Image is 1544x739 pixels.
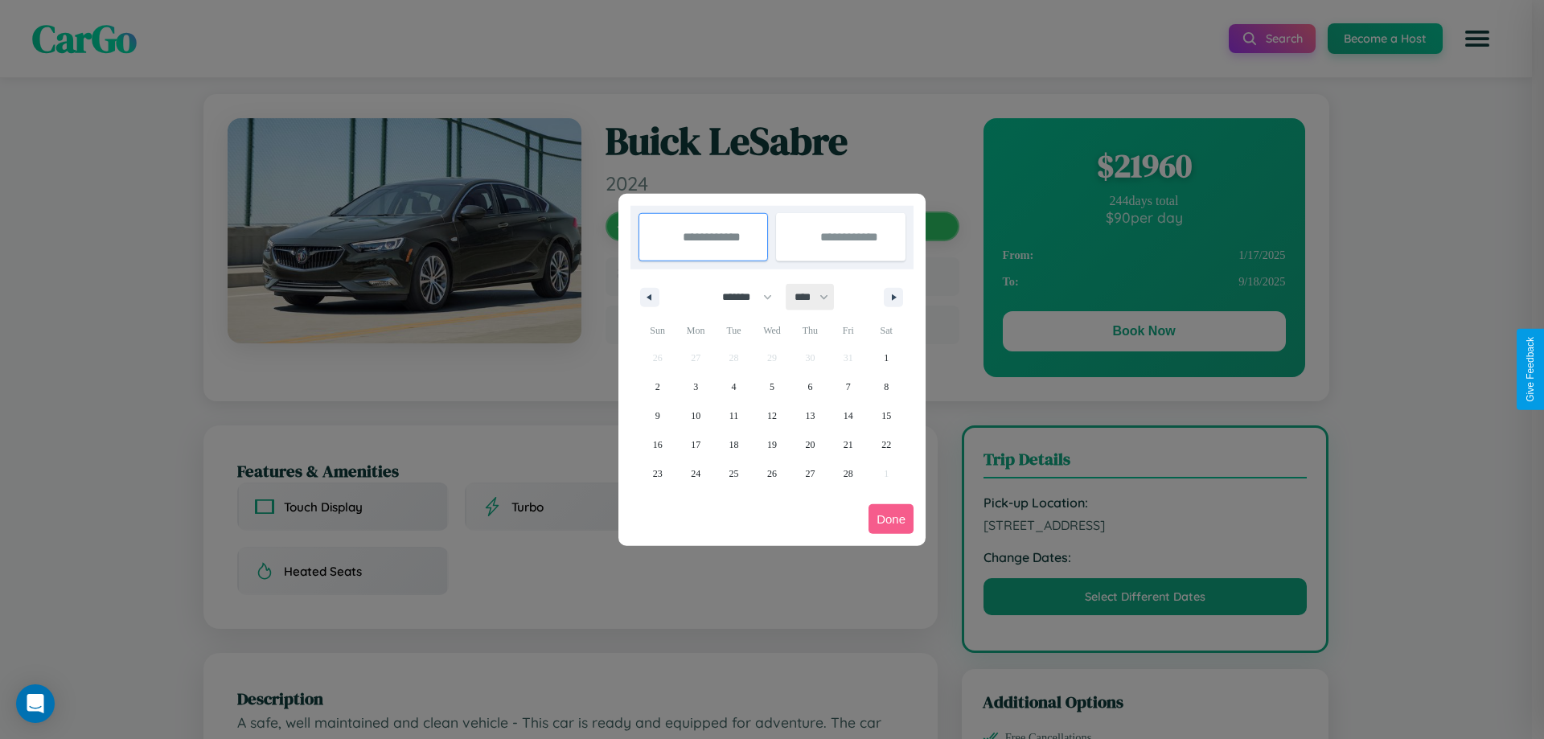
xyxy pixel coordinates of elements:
button: 24 [676,459,714,488]
span: 15 [881,401,891,430]
button: 7 [829,372,867,401]
button: 10 [676,401,714,430]
span: 18 [729,430,739,459]
button: 6 [791,372,829,401]
span: 5 [770,372,774,401]
button: 9 [639,401,676,430]
span: 11 [729,401,739,430]
span: Fri [829,318,867,343]
div: Give Feedback [1525,337,1536,402]
span: Mon [676,318,714,343]
button: 3 [676,372,714,401]
button: 21 [829,430,867,459]
button: 16 [639,430,676,459]
button: 2 [639,372,676,401]
button: 22 [868,430,905,459]
button: 11 [715,401,753,430]
span: 22 [881,430,891,459]
span: 25 [729,459,739,488]
span: Wed [753,318,790,343]
button: 28 [829,459,867,488]
button: 26 [753,459,790,488]
span: 14 [844,401,853,430]
span: Sat [868,318,905,343]
button: 18 [715,430,753,459]
button: Done [868,504,914,534]
button: 17 [676,430,714,459]
button: 19 [753,430,790,459]
span: 4 [732,372,737,401]
span: 13 [805,401,815,430]
span: Sun [639,318,676,343]
button: 27 [791,459,829,488]
span: 12 [767,401,777,430]
span: 9 [655,401,660,430]
button: 20 [791,430,829,459]
span: 28 [844,459,853,488]
button: 14 [829,401,867,430]
span: 20 [805,430,815,459]
button: 25 [715,459,753,488]
button: 8 [868,372,905,401]
span: 10 [691,401,700,430]
button: 1 [868,343,905,372]
span: 19 [767,430,777,459]
span: 16 [653,430,663,459]
span: 7 [846,372,851,401]
button: 23 [639,459,676,488]
span: 1 [884,343,889,372]
button: 15 [868,401,905,430]
span: Thu [791,318,829,343]
span: 6 [807,372,812,401]
button: 5 [753,372,790,401]
span: 17 [691,430,700,459]
button: 4 [715,372,753,401]
span: Tue [715,318,753,343]
span: 27 [805,459,815,488]
div: Open Intercom Messenger [16,684,55,723]
span: 2 [655,372,660,401]
span: 26 [767,459,777,488]
span: 8 [884,372,889,401]
button: 13 [791,401,829,430]
span: 23 [653,459,663,488]
button: 12 [753,401,790,430]
span: 3 [693,372,698,401]
span: 24 [691,459,700,488]
span: 21 [844,430,853,459]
